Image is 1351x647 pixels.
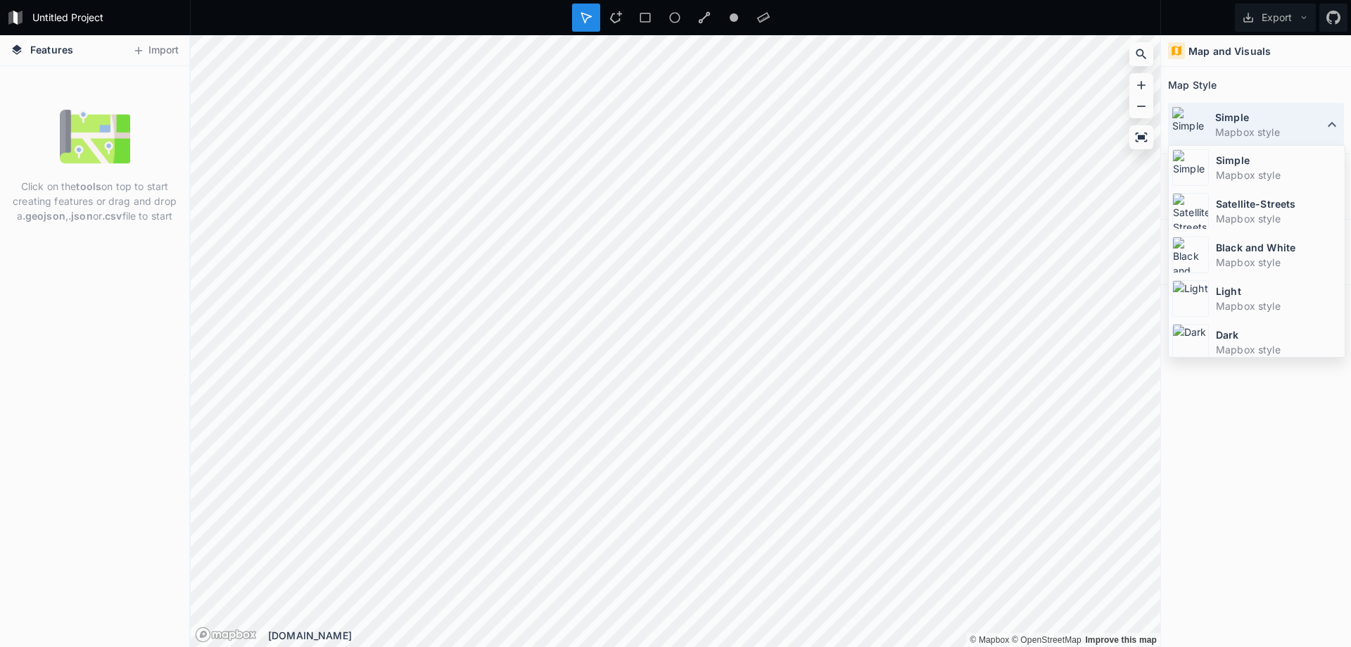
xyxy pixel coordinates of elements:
[1172,149,1209,186] img: Simple
[1216,240,1341,255] dt: Black and White
[60,101,130,172] img: empty
[1215,125,1324,139] dd: Mapbox style
[1172,106,1208,143] img: Simple
[23,210,65,222] strong: .geojson
[1235,4,1316,32] button: Export
[1215,110,1324,125] dt: Simple
[1168,74,1217,96] h2: Map Style
[30,42,73,57] span: Features
[1172,193,1209,230] img: Satellite-Streets
[1216,284,1341,299] dt: Light
[1216,299,1341,313] dd: Mapbox style
[76,180,101,192] strong: tools
[195,627,257,643] a: Mapbox logo
[1172,324,1209,360] img: Dark
[970,635,1009,645] a: Mapbox
[1012,635,1082,645] a: OpenStreetMap
[1172,237,1209,273] img: Black and White
[1216,168,1341,182] dd: Mapbox style
[125,39,186,62] button: Import
[1085,635,1157,645] a: Map feedback
[11,179,179,223] p: Click on the on top to start creating features or drag and drop a , or file to start
[1216,342,1341,357] dd: Mapbox style
[1216,196,1341,211] dt: Satellite-Streets
[1188,44,1271,58] h4: Map and Visuals
[102,210,122,222] strong: .csv
[1216,153,1341,168] dt: Simple
[68,210,93,222] strong: .json
[1216,211,1341,226] dd: Mapbox style
[268,628,1160,643] div: [DOMAIN_NAME]
[1216,327,1341,342] dt: Dark
[1172,280,1209,317] img: Light
[1216,255,1341,270] dd: Mapbox style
